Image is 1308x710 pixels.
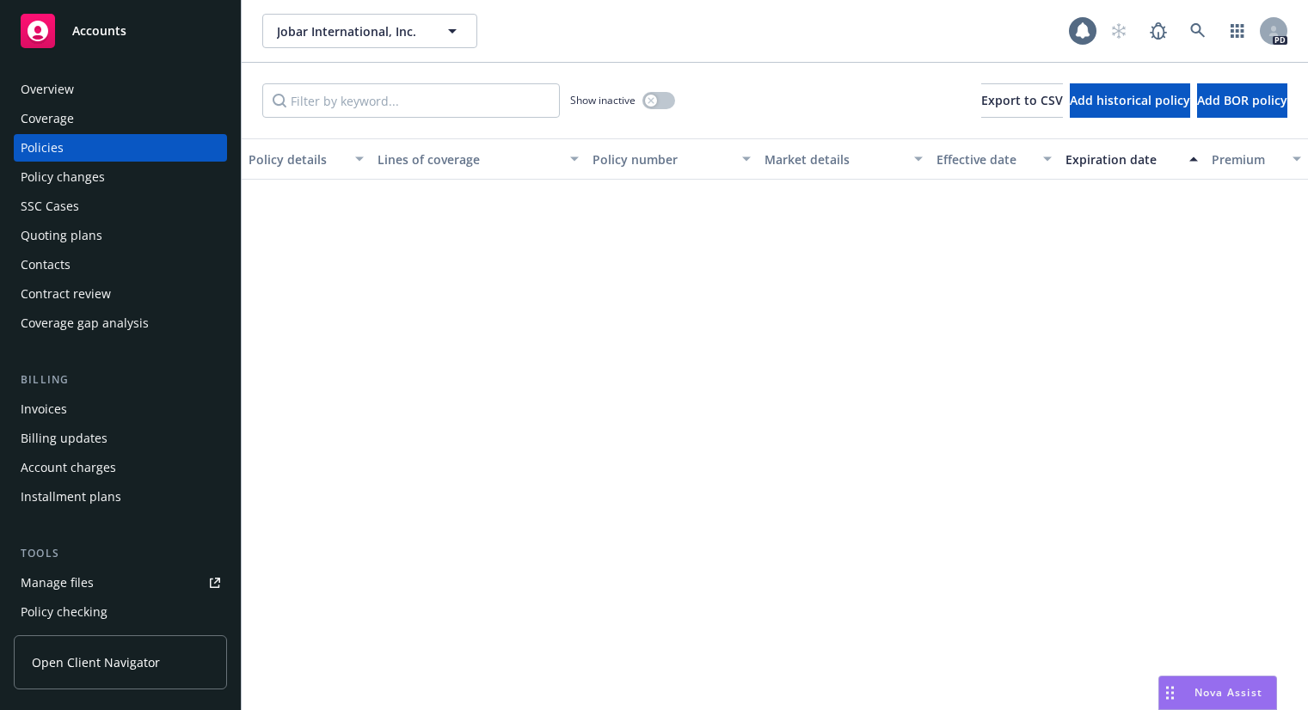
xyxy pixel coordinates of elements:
[378,150,560,168] div: Lines of coverage
[1065,150,1179,168] div: Expiration date
[72,24,126,38] span: Accounts
[14,545,227,562] div: Tools
[14,569,227,597] a: Manage files
[1141,14,1176,48] a: Report a Bug
[1059,138,1205,180] button: Expiration date
[21,105,74,132] div: Coverage
[262,14,477,48] button: Jobar International, Inc.
[371,138,586,180] button: Lines of coverage
[765,150,904,168] div: Market details
[1159,676,1181,709] div: Drag to move
[981,92,1063,108] span: Export to CSV
[242,138,371,180] button: Policy details
[21,454,116,481] div: Account charges
[21,222,102,249] div: Quoting plans
[21,309,149,337] div: Coverage gap analysis
[21,280,111,308] div: Contract review
[14,7,227,55] a: Accounts
[14,454,227,481] a: Account charges
[14,222,227,249] a: Quoting plans
[21,193,79,220] div: SSC Cases
[1220,14,1255,48] a: Switch app
[21,134,64,162] div: Policies
[21,598,107,626] div: Policy checking
[14,280,227,308] a: Contract review
[21,76,74,103] div: Overview
[14,251,227,278] a: Contacts
[1197,83,1287,118] button: Add BOR policy
[262,83,560,118] input: Filter by keyword...
[249,150,345,168] div: Policy details
[21,569,94,597] div: Manage files
[14,76,227,103] a: Overview
[21,163,105,191] div: Policy changes
[1212,150,1282,168] div: Premium
[14,309,227,337] a: Coverage gap analysis
[936,150,1033,168] div: Effective date
[1181,14,1215,48] a: Search
[586,138,758,180] button: Policy number
[758,138,930,180] button: Market details
[1205,138,1308,180] button: Premium
[14,425,227,452] a: Billing updates
[981,83,1063,118] button: Export to CSV
[14,134,227,162] a: Policies
[593,150,732,168] div: Policy number
[21,425,107,452] div: Billing updates
[570,93,636,107] span: Show inactive
[277,22,426,40] span: Jobar International, Inc.
[14,395,227,423] a: Invoices
[14,163,227,191] a: Policy changes
[1158,676,1277,710] button: Nova Assist
[1070,92,1190,108] span: Add historical policy
[32,653,160,671] span: Open Client Navigator
[14,193,227,220] a: SSC Cases
[930,138,1059,180] button: Effective date
[14,371,227,389] div: Billing
[1197,92,1287,108] span: Add BOR policy
[14,105,227,132] a: Coverage
[21,395,67,423] div: Invoices
[14,483,227,511] a: Installment plans
[14,598,227,626] a: Policy checking
[1070,83,1190,118] button: Add historical policy
[1102,14,1136,48] a: Start snowing
[21,251,71,278] div: Contacts
[21,483,121,511] div: Installment plans
[1194,685,1262,700] span: Nova Assist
